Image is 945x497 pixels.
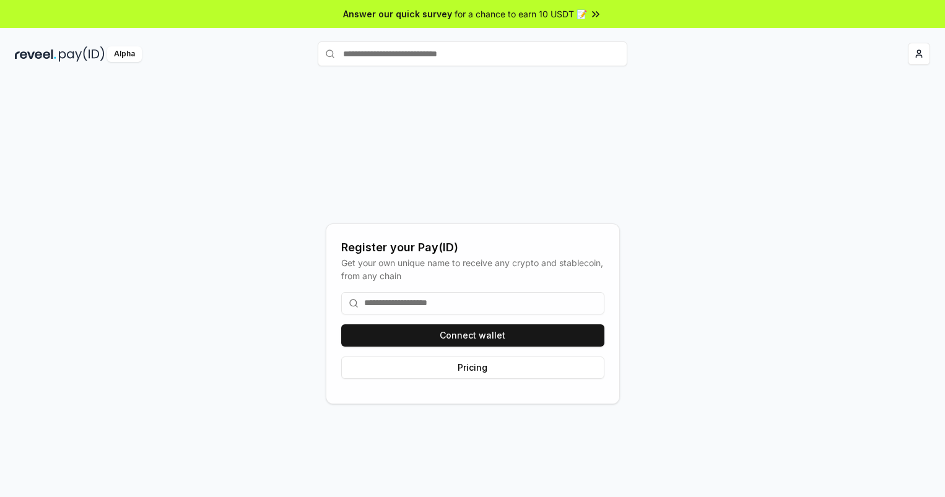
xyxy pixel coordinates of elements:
button: Pricing [341,357,604,379]
button: Connect wallet [341,324,604,347]
img: pay_id [59,46,105,62]
img: reveel_dark [15,46,56,62]
div: Alpha [107,46,142,62]
div: Register your Pay(ID) [341,239,604,256]
span: Answer our quick survey [343,7,452,20]
div: Get your own unique name to receive any crypto and stablecoin, from any chain [341,256,604,282]
span: for a chance to earn 10 USDT 📝 [455,7,587,20]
